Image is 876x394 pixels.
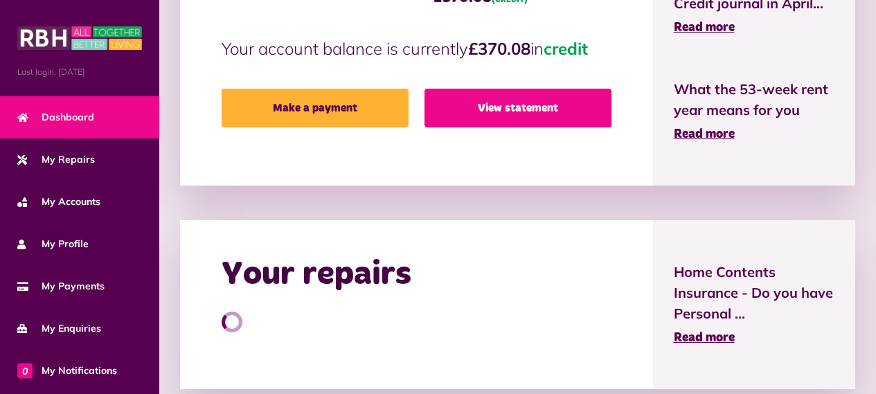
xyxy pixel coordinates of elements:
[674,79,835,120] span: What the 53-week rent year means for you
[222,255,411,295] h2: Your repairs
[17,195,100,209] span: My Accounts
[17,364,117,378] span: My Notifications
[17,24,142,52] img: MyRBH
[17,66,142,78] span: Last login: [DATE]
[17,363,33,378] span: 0
[222,36,611,61] p: Your account balance is currently in
[674,262,835,348] a: Home Contents Insurance - Do you have Personal ... Read more
[674,21,735,34] span: Read more
[17,152,95,167] span: My Repairs
[674,128,735,141] span: Read more
[17,110,94,125] span: Dashboard
[17,237,89,251] span: My Profile
[544,38,588,59] span: credit
[17,321,101,336] span: My Enquiries
[468,38,530,59] strong: £370.08
[17,279,105,294] span: My Payments
[674,79,835,144] a: What the 53-week rent year means for you Read more
[674,262,835,324] span: Home Contents Insurance - Do you have Personal ...
[424,89,611,127] a: View statement
[674,332,735,344] span: Read more
[222,89,409,127] a: Make a payment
